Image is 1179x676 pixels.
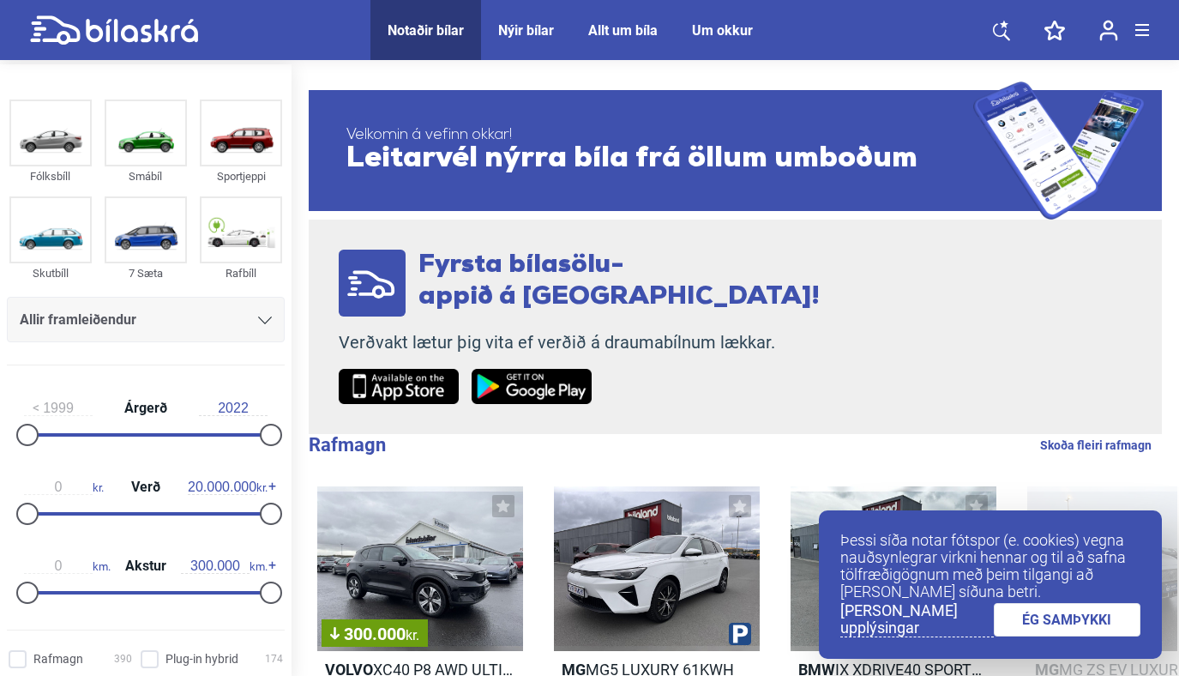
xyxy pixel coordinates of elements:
[692,22,753,39] a: Um okkur
[330,625,419,643] span: 300.000
[24,558,111,574] span: km.
[840,532,1140,601] p: Þessi síða notar fótspor (e. cookies) vegna nauðsynlegrar virkni hennar og til að safna tölfræðig...
[1099,20,1118,41] img: user-login.svg
[120,401,171,415] span: Árgerð
[418,252,820,311] span: Fyrsta bílasölu- appið á [GEOGRAPHIC_DATA]!
[33,650,83,668] span: Rafmagn
[188,480,268,495] span: kr.
[346,144,973,175] span: Leitarvél nýrra bíla frá öllum umboðum
[498,22,554,39] a: Nýir bílar
[1040,434,1152,456] a: Skoða fleiri rafmagn
[346,127,973,144] span: Velkomin á vefinn okkar!
[840,602,994,637] a: [PERSON_NAME] upplýsingar
[165,650,238,668] span: Plug-in hybrid
[200,263,282,283] div: Rafbíll
[994,603,1141,637] a: ÉG SAMÞYKKI
[309,81,1162,220] a: Velkomin á vefinn okkar!Leitarvél nýrra bíla frá öllum umboðum
[121,559,171,573] span: Akstur
[265,650,283,668] span: 174
[24,480,104,495] span: kr.
[9,166,92,186] div: Fólksbíll
[309,434,386,456] b: Rafmagn
[105,263,187,283] div: 7 Sæta
[588,22,658,39] a: Allt um bíla
[9,263,92,283] div: Skutbíll
[406,627,419,643] span: kr.
[127,480,165,494] span: Verð
[114,650,132,668] span: 390
[105,166,187,186] div: Smábíl
[200,166,282,186] div: Sportjeppi
[20,308,136,332] span: Allir framleiðendur
[181,558,268,574] span: km.
[388,22,464,39] a: Notaðir bílar
[339,332,820,353] p: Verðvakt lætur þig vita ef verðið á draumabílnum lækkar.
